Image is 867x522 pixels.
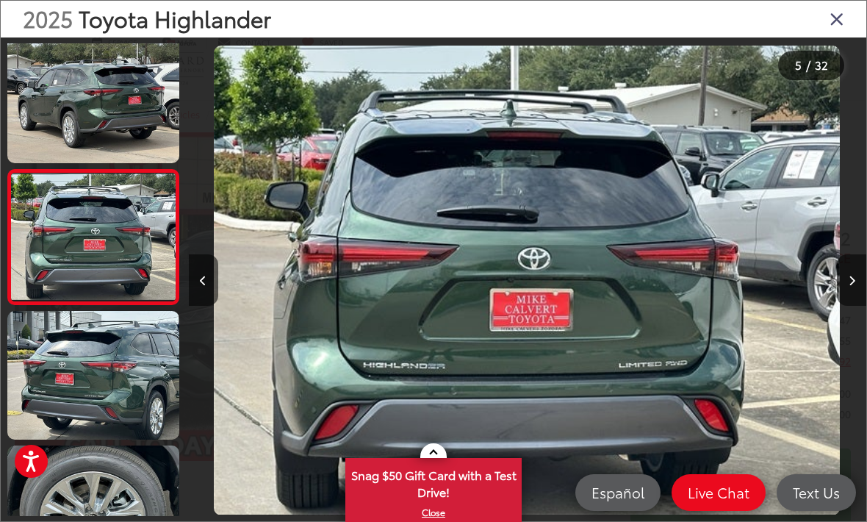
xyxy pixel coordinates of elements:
span: 5 [795,57,802,73]
a: Text Us [777,474,856,511]
span: Text Us [785,483,847,501]
button: Previous image [189,254,218,306]
span: 32 [815,57,828,73]
span: / [805,60,812,71]
a: Live Chat [672,474,766,511]
img: 2025 Toyota Highlander Limited [6,33,181,165]
img: 2025 Toyota Highlander Limited [6,310,181,441]
i: Close gallery [830,9,844,28]
span: Live Chat [680,483,757,501]
img: 2025 Toyota Highlander Limited [10,174,177,300]
span: Toyota Highlander [79,2,271,34]
button: Next image [837,254,866,306]
span: Español [584,483,652,501]
a: Español [575,474,661,511]
div: 2025 Toyota Highlander Limited 4 [188,46,866,515]
span: 2025 [23,2,73,34]
span: Snag $50 Gift Card with a Test Drive! [347,460,520,504]
img: 2025 Toyota Highlander Limited [214,46,840,515]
